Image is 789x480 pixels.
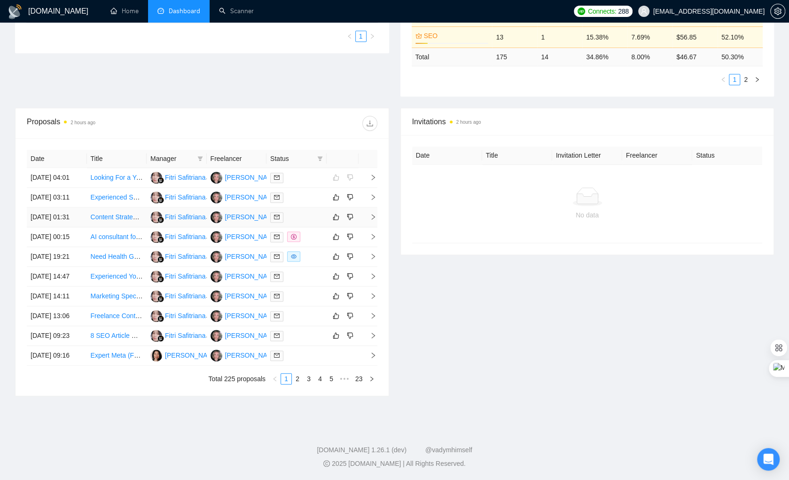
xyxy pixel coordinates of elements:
img: DM [211,290,222,302]
a: C[PERSON_NAME] [150,351,219,359]
a: Content Strategist & Writer for Website Design [91,213,226,221]
td: Experienced Senior YouTube Script Writer Needed [87,188,147,208]
a: Experienced YouTube Script Writer for Modern Warfare Channel (100 Scripts For $3000) [91,272,349,280]
td: Need Health Guest Post Service + Content Writing [87,247,147,267]
div: Fitri Safitriana [165,311,205,321]
span: right [362,352,376,359]
a: SEO [424,31,487,41]
img: FS [150,271,162,282]
div: [PERSON_NAME] [225,232,279,242]
img: FS [150,310,162,322]
span: mail [274,194,280,200]
td: [DATE] 00:15 [27,227,87,247]
img: gigradar-bm.png [157,197,164,203]
li: Next Page [751,74,763,85]
a: FSFitri Safitriana [150,272,205,280]
a: searchScanner [219,7,254,15]
div: Fitri Safitriana [165,251,205,262]
div: [PERSON_NAME] [165,350,219,360]
a: 1 [729,74,740,85]
span: right [362,214,376,220]
a: FSFitri Safitriana [150,331,205,339]
td: Total [412,48,492,66]
img: DM [211,350,222,361]
a: AI consultant for 90 minute training session [91,233,217,240]
div: [PERSON_NAME] [225,172,279,183]
th: Invitation Letter [552,146,622,165]
td: AI consultant for 90 minute training session [87,227,147,247]
li: 1 [355,31,367,42]
a: 1 [356,31,366,41]
img: DM [211,330,222,342]
a: FSFitri Safitriana [150,193,205,200]
a: DM[PERSON_NAME] [211,331,279,339]
span: right [362,194,376,200]
img: DM [211,192,222,203]
button: right [366,373,377,384]
span: user [641,8,647,15]
th: Date [27,150,87,168]
li: 4 [314,373,326,384]
div: Fitri Safitriana [165,232,205,242]
li: Previous Page [344,31,355,42]
a: FSFitri Safitriana [150,213,205,220]
td: [DATE] 19:21 [27,247,87,267]
a: Need Health Guest Post Service + Content Writing [91,253,238,260]
span: Manager [150,153,194,164]
li: Next 5 Pages [337,373,352,384]
span: dashboard [157,8,164,14]
a: DM[PERSON_NAME] [211,173,279,181]
span: like [333,272,339,280]
a: Looking For a YouTube Script Writer for A TOP 10 Explanation channel (50 scripts - $1000) [91,174,355,181]
td: 7.69% [627,26,672,48]
span: dislike [347,292,353,300]
th: Title [482,146,552,165]
span: right [754,77,760,82]
button: like [330,290,342,302]
img: upwork-logo.png [578,8,585,15]
span: left [347,33,352,39]
li: Previous Page [718,74,729,85]
div: No data [420,210,755,220]
a: DM[PERSON_NAME] [211,252,279,260]
span: right [362,312,376,319]
a: DM[PERSON_NAME] [211,193,279,200]
td: 8 SEO Article Writer for Travel Content [87,326,147,346]
img: FS [150,172,162,184]
img: DM [211,251,222,263]
span: like [333,213,339,221]
li: 2 [292,373,303,384]
button: right [367,31,378,42]
span: ••• [337,373,352,384]
span: dislike [347,253,353,260]
button: like [330,310,342,321]
a: @vadymhimself [425,446,472,454]
span: dislike [347,312,353,320]
td: 1 [537,26,582,48]
a: 5 [326,374,336,384]
button: dislike [344,330,356,341]
button: left [269,373,281,384]
span: filter [195,152,205,166]
img: gigradar-bm.png [157,296,164,302]
img: FS [150,231,162,243]
img: FS [150,192,162,203]
img: C [150,350,162,361]
span: like [333,233,339,240]
span: mail [274,273,280,279]
span: dislike [347,233,353,240]
a: homeHome [110,7,139,15]
a: 3 [304,374,314,384]
button: dislike [344,211,356,223]
a: Expert Meta (Facebook & Instagram) Ads Manager for Performance-Driven Campaigns [91,352,344,359]
span: right [362,332,376,339]
span: right [362,273,376,280]
li: Next Page [366,373,377,384]
a: Marketing Specialist for Dental Office in [GEOGRAPHIC_DATA] [91,292,276,300]
a: [DOMAIN_NAME] 1.26.1 (dev) [317,446,406,454]
span: 288 [618,6,628,16]
div: Proposals [27,116,202,131]
td: 13 [492,26,537,48]
td: $56.85 [672,26,718,48]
